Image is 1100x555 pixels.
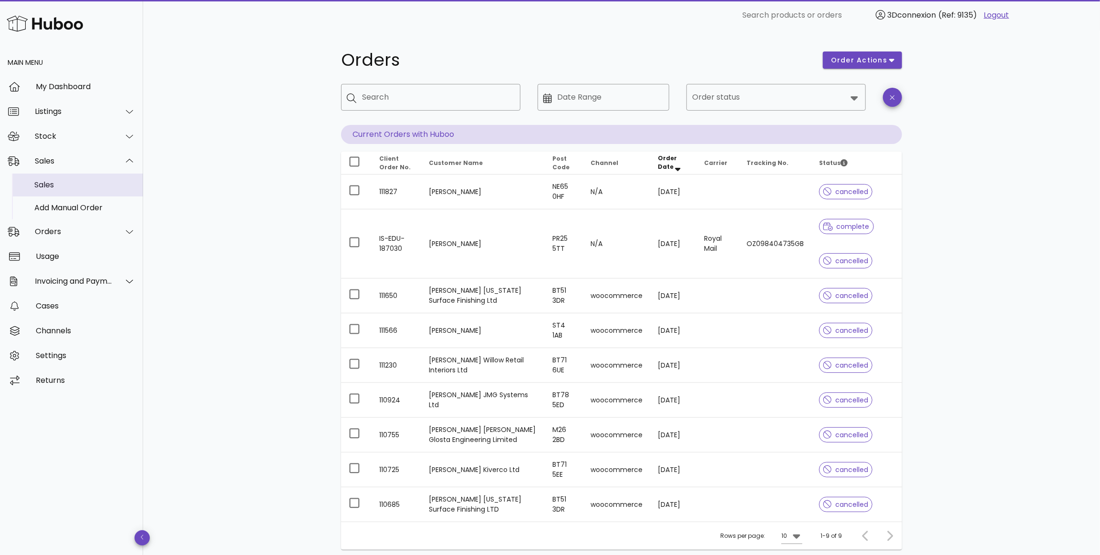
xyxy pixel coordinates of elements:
td: 111566 [372,313,421,348]
span: Customer Name [429,159,483,167]
span: complete [823,223,870,230]
span: cancelled [823,397,869,403]
th: Carrier [697,152,739,175]
td: [PERSON_NAME] [421,175,545,209]
span: Tracking No. [747,159,789,167]
td: BT51 3DR [545,487,583,522]
div: 1-9 of 9 [820,532,842,540]
td: [PERSON_NAME] Willow Retail Interiors Ltd [421,348,545,383]
td: [DATE] [650,348,696,383]
td: BT71 5EE [545,452,583,487]
div: Invoicing and Payments [35,277,113,286]
td: woocommerce [583,348,650,383]
span: cancelled [823,466,869,473]
button: order actions [823,51,902,69]
td: [PERSON_NAME] [US_STATE] Surface Finishing Ltd [421,278,545,313]
span: cancelled [823,362,869,369]
span: Carrier [705,159,728,167]
td: N/A [583,175,650,209]
img: Huboo Logo [7,13,83,34]
div: Channels [36,326,135,335]
td: 111230 [372,348,421,383]
div: 10 [781,532,787,540]
td: [PERSON_NAME] [421,209,545,278]
td: 110755 [372,418,421,452]
td: [DATE] [650,313,696,348]
div: My Dashboard [36,82,135,91]
div: Sales [34,180,135,189]
th: Post Code [545,152,583,175]
th: Channel [583,152,650,175]
td: BT78 5ED [545,383,583,418]
div: Returns [36,376,135,385]
td: [DATE] [650,278,696,313]
td: BT71 6UE [545,348,583,383]
p: Current Orders with Huboo [341,125,902,144]
td: NE65 0HF [545,175,583,209]
td: woocommerce [583,452,650,487]
div: Usage [36,252,135,261]
td: woocommerce [583,487,650,522]
span: Channel [591,159,618,167]
div: Sales [35,156,113,165]
td: 110924 [372,383,421,418]
span: cancelled [823,257,869,264]
td: [DATE] [650,383,696,418]
td: M26 2BD [545,418,583,452]
td: ST4 1AB [545,313,583,348]
td: [PERSON_NAME] JMG Systems Ltd [421,383,545,418]
span: cancelled [823,327,869,334]
h1: Orders [341,51,811,69]
td: 111827 [372,175,421,209]
span: (Ref: 9135) [939,10,977,21]
td: 110725 [372,452,421,487]
div: Orders [35,227,113,236]
th: Tracking No. [739,152,811,175]
span: order actions [830,55,888,65]
td: [PERSON_NAME] [US_STATE] Surface Finishing LTD [421,487,545,522]
td: woocommerce [583,313,650,348]
td: [PERSON_NAME] Kiverco Ltd [421,452,545,487]
span: Order Date [658,154,677,171]
span: cancelled [823,432,869,438]
span: cancelled [823,501,869,508]
td: Royal Mail [697,209,739,278]
th: Status [811,152,902,175]
td: [DATE] [650,418,696,452]
td: [DATE] [650,175,696,209]
td: N/A [583,209,650,278]
span: Status [819,159,848,167]
span: cancelled [823,292,869,299]
div: Stock [35,132,113,141]
th: Customer Name [421,152,545,175]
span: cancelled [823,188,869,195]
th: Client Order No. [372,152,421,175]
td: [DATE] [650,487,696,522]
div: Cases [36,301,135,310]
div: Listings [35,107,113,116]
div: Rows per page: [720,522,802,550]
th: Order Date: Sorted descending. Activate to remove sorting. [650,152,696,175]
span: Post Code [552,154,570,171]
td: BT51 3DR [545,278,583,313]
td: woocommerce [583,418,650,452]
div: 10Rows per page: [781,528,802,544]
td: [DATE] [650,452,696,487]
a: Logout [984,10,1009,21]
td: IS-EDU-187030 [372,209,421,278]
td: woocommerce [583,278,650,313]
td: 111650 [372,278,421,313]
td: [PERSON_NAME] [PERSON_NAME] Glosta Engineering Limited [421,418,545,452]
div: Settings [36,351,135,360]
td: [DATE] [650,209,696,278]
div: Order status [686,84,866,111]
td: PR25 5TT [545,209,583,278]
td: OZ098404735GB [739,209,811,278]
td: 110685 [372,487,421,522]
span: 3Dconnexion [888,10,936,21]
td: woocommerce [583,383,650,418]
div: Add Manual Order [34,203,135,212]
span: Client Order No. [379,154,411,171]
td: [PERSON_NAME] [421,313,545,348]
